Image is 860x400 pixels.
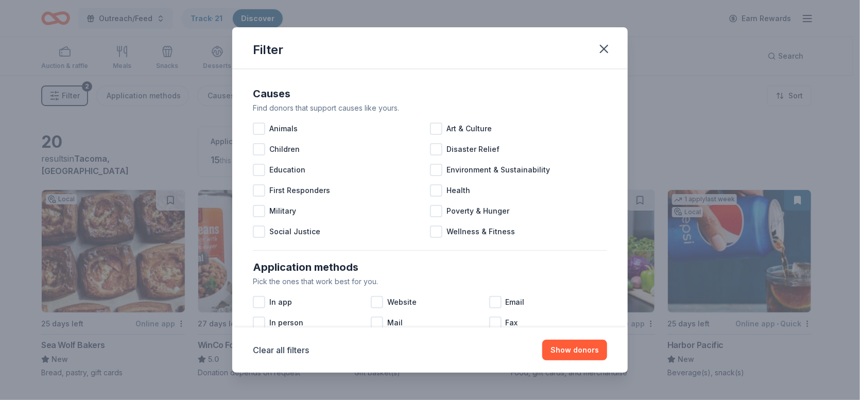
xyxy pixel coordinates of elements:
span: First Responders [269,184,330,197]
div: Application methods [253,259,607,275]
span: Animals [269,123,298,135]
span: Health [446,184,470,197]
span: Education [269,164,305,176]
span: Poverty & Hunger [446,205,509,217]
span: In person [269,317,303,329]
span: Fax [506,317,518,329]
span: Art & Culture [446,123,492,135]
div: Find donors that support causes like yours. [253,102,607,114]
button: Clear all filters [253,344,309,356]
span: Email [506,296,525,308]
span: Mail [387,317,403,329]
span: Military [269,205,296,217]
span: In app [269,296,292,308]
span: Disaster Relief [446,143,500,155]
span: Social Justice [269,225,320,238]
div: Filter [253,42,283,58]
span: Wellness & Fitness [446,225,515,238]
span: Children [269,143,300,155]
span: Environment & Sustainability [446,164,550,176]
div: Causes [253,85,607,102]
div: Pick the ones that work best for you. [253,275,607,288]
button: Show donors [542,340,607,360]
span: Website [387,296,417,308]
